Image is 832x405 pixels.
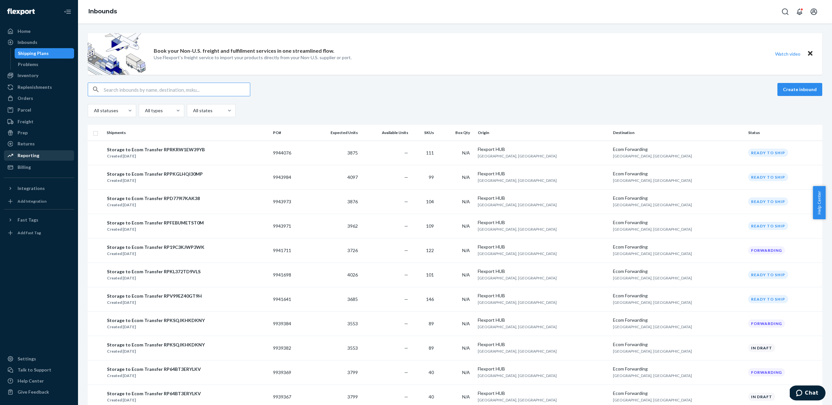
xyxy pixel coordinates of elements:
span: 3553 [347,345,358,351]
span: — [404,174,408,180]
div: Returns [18,141,35,147]
div: Ecom Forwarding [613,170,743,177]
span: — [404,394,408,399]
div: Created [DATE] [107,226,204,233]
input: All types [144,107,145,114]
button: Open notifications [793,5,806,18]
div: Flexport HUB [478,146,608,153]
span: 3553 [347,321,358,326]
span: [GEOGRAPHIC_DATA], [GEOGRAPHIC_DATA] [613,276,692,280]
span: — [404,321,408,326]
span: 3876 [347,199,358,204]
span: 109 [426,223,434,229]
div: Ready to ship [748,173,788,181]
div: Ecom Forwarding [613,195,743,201]
span: N/A [462,272,470,277]
span: [GEOGRAPHIC_DATA], [GEOGRAPHIC_DATA] [613,324,692,329]
div: Storage to Ecom Transfer RP64BT3ERYLKV [107,366,201,372]
button: Watch video [771,49,805,59]
a: Orders [4,93,74,103]
td: 9943973 [270,189,308,214]
span: 122 [426,248,434,253]
span: 89 [429,321,434,326]
div: Ready to ship [748,295,788,303]
div: Settings [18,356,36,362]
span: [GEOGRAPHIC_DATA], [GEOGRAPHIC_DATA] [478,178,557,183]
div: Ready to ship [748,222,788,230]
button: Close Navigation [61,5,74,18]
div: Storage to Ecom Transfer RPV99EZ40GT9H [107,293,202,299]
span: [GEOGRAPHIC_DATA], [GEOGRAPHIC_DATA] [478,398,557,402]
div: Add Fast Tag [18,230,41,236]
th: Shipments [104,125,270,141]
div: Problems [18,61,38,68]
span: [GEOGRAPHIC_DATA], [GEOGRAPHIC_DATA] [613,154,692,158]
span: [GEOGRAPHIC_DATA], [GEOGRAPHIC_DATA] [613,227,692,232]
span: [GEOGRAPHIC_DATA], [GEOGRAPHIC_DATA] [478,324,557,329]
button: Open Search Box [779,5,792,18]
span: 3799 [347,370,358,375]
div: Created [DATE] [107,153,205,159]
img: Flexport logo [7,8,35,15]
a: Parcel [4,105,74,115]
th: PO# [270,125,308,141]
div: Ecom Forwarding [613,341,743,348]
span: 99 [429,174,434,180]
p: Book your Non-U.S. freight and fulfillment services in one streamlined flow. [154,47,334,55]
th: Expected Units [308,125,360,141]
div: In draft [748,393,775,401]
td: 9941641 [270,287,308,311]
button: Integrations [4,183,74,194]
span: [GEOGRAPHIC_DATA], [GEOGRAPHIC_DATA] [613,202,692,207]
a: Help Center [4,376,74,386]
span: N/A [462,150,470,155]
div: Created [DATE] [107,397,201,403]
span: — [404,272,408,277]
a: Add Integration [4,196,74,207]
td: 9943971 [270,214,308,238]
div: Flexport HUB [478,341,608,348]
div: Storage to Ecom Transfer RPKSQJKHKDKNY [107,342,205,348]
div: Parcel [18,107,31,113]
button: Create inbound [777,83,822,96]
span: 3799 [347,394,358,399]
div: Orders [18,95,33,101]
div: Integrations [18,185,45,192]
input: All statuses [93,107,94,114]
div: Ecom Forwarding [613,390,743,397]
span: 89 [429,345,434,351]
span: — [404,150,408,155]
span: [GEOGRAPHIC_DATA], [GEOGRAPHIC_DATA] [478,276,557,280]
span: — [404,223,408,229]
span: [GEOGRAPHIC_DATA], [GEOGRAPHIC_DATA] [478,300,557,305]
span: [GEOGRAPHIC_DATA], [GEOGRAPHIC_DATA] [613,178,692,183]
a: Home [4,26,74,36]
p: Use Flexport’s freight service to import your products directly from your Non-U.S. supplier or port. [154,54,352,61]
span: 101 [426,272,434,277]
span: N/A [462,199,470,204]
div: Forwarding [748,319,785,328]
a: Returns [4,139,74,149]
div: Storage to Ecom Transfer RPRKRW1EW39YB [107,146,205,153]
div: Flexport HUB [478,390,608,397]
div: Storage to Ecom Transfer RP19C3KJWP3WK [107,244,204,250]
div: Created [DATE] [107,299,202,306]
a: Shipping Plans [15,48,74,59]
div: Reporting [18,152,39,159]
button: Talk to Support [4,365,74,375]
div: Ready to ship [748,197,788,206]
span: 146 [426,296,434,302]
span: [GEOGRAPHIC_DATA], [GEOGRAPHIC_DATA] [478,251,557,256]
th: Status [746,125,822,141]
a: Settings [4,354,74,364]
span: N/A [462,223,470,229]
div: Inventory [18,72,38,79]
td: 9939384 [270,311,308,336]
span: 104 [426,199,434,204]
td: 9943984 [270,165,308,189]
div: Fast Tags [18,217,38,223]
td: 9941698 [270,263,308,287]
span: — [404,345,408,351]
span: 40 [429,370,434,375]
